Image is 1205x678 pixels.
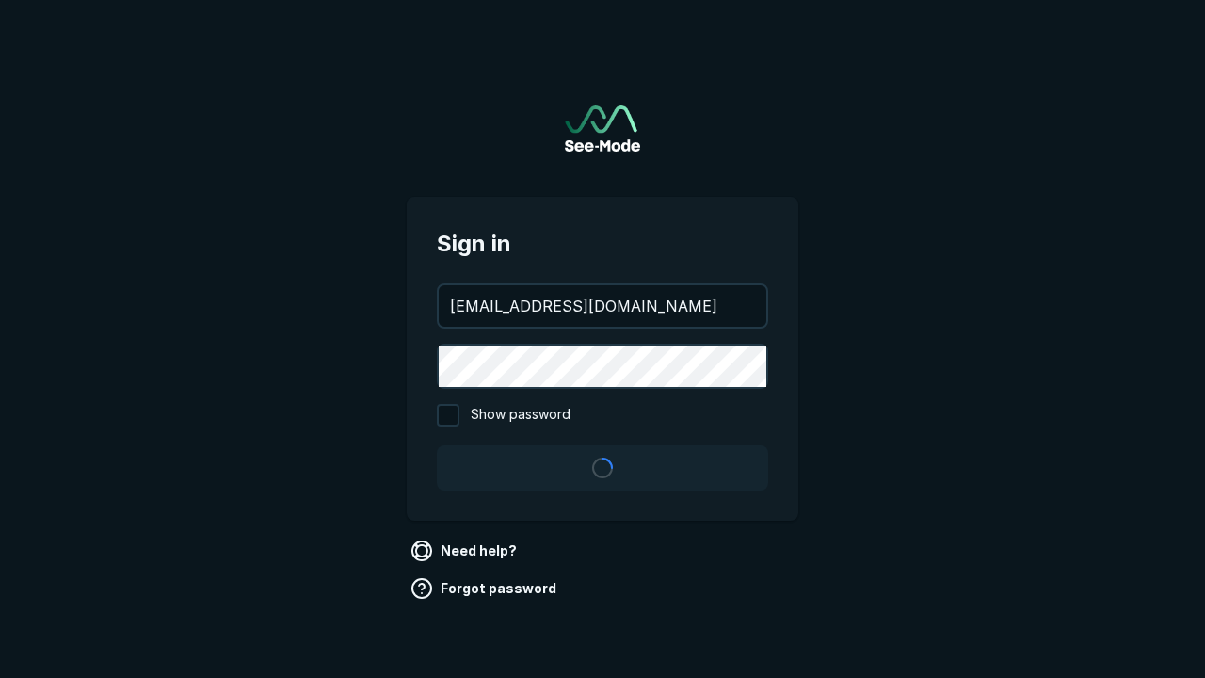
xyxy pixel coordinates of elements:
span: Show password [471,404,570,427]
a: Forgot password [407,573,564,604]
a: Need help? [407,536,524,566]
input: your@email.com [439,285,766,327]
img: See-Mode Logo [565,105,640,152]
a: Go to sign in [565,105,640,152]
span: Sign in [437,227,768,261]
